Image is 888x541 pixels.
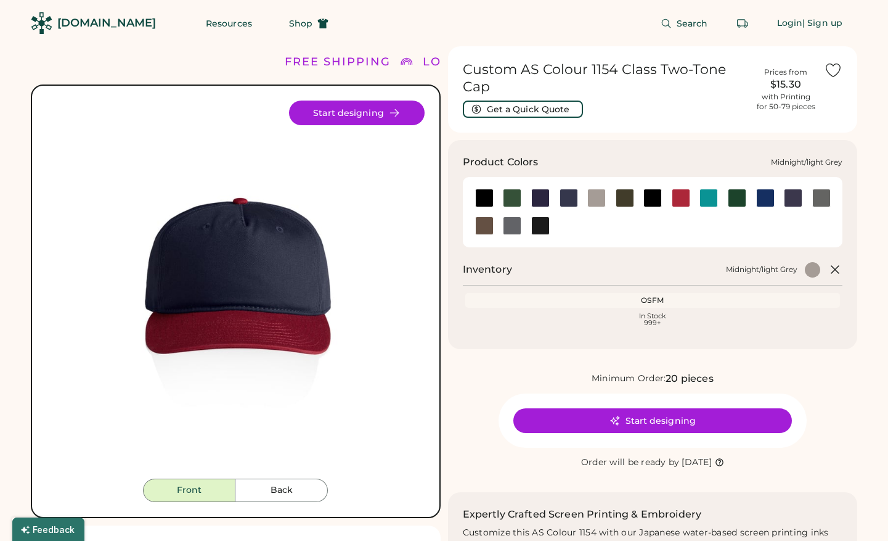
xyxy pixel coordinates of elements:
[463,262,512,277] h2: Inventory
[468,295,838,305] div: OSFM
[463,61,748,96] h1: Custom AS Colour 1154 Class Two-Tone Cap
[730,11,755,36] button: Retrieve an order
[468,313,838,326] div: In Stock 999+
[755,77,817,92] div: $15.30
[47,101,425,479] img: 1154 - Midnight/light Grey Front Image
[274,11,343,36] button: Shop
[802,17,842,30] div: | Sign up
[764,67,807,77] div: Prices from
[143,479,235,502] button: Front
[463,507,702,522] h2: Expertly Crafted Screen Printing & Embroidery
[47,101,425,479] div: 1154 Style Image
[646,11,723,36] button: Search
[463,101,583,118] button: Get a Quick Quote
[682,456,712,469] div: [DATE]
[726,265,797,275] div: Midnight/light Grey
[592,373,666,385] div: Minimum Order:
[289,101,425,125] button: Start designing
[777,17,803,30] div: Login
[463,155,539,170] h3: Product Colors
[581,456,680,469] div: Order will be ready by
[57,15,156,31] div: [DOMAIN_NAME]
[289,19,312,28] span: Shop
[423,54,547,70] div: LOWER 48 STATES
[191,11,267,36] button: Resources
[285,54,391,70] div: FREE SHIPPING
[31,12,52,34] img: Rendered Logo - Screens
[771,157,842,167] div: Midnight/light Grey
[677,19,708,28] span: Search
[666,371,713,386] div: 20 pieces
[235,479,328,502] button: Back
[513,408,792,433] button: Start designing
[757,92,815,112] div: with Printing for 50-79 pieces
